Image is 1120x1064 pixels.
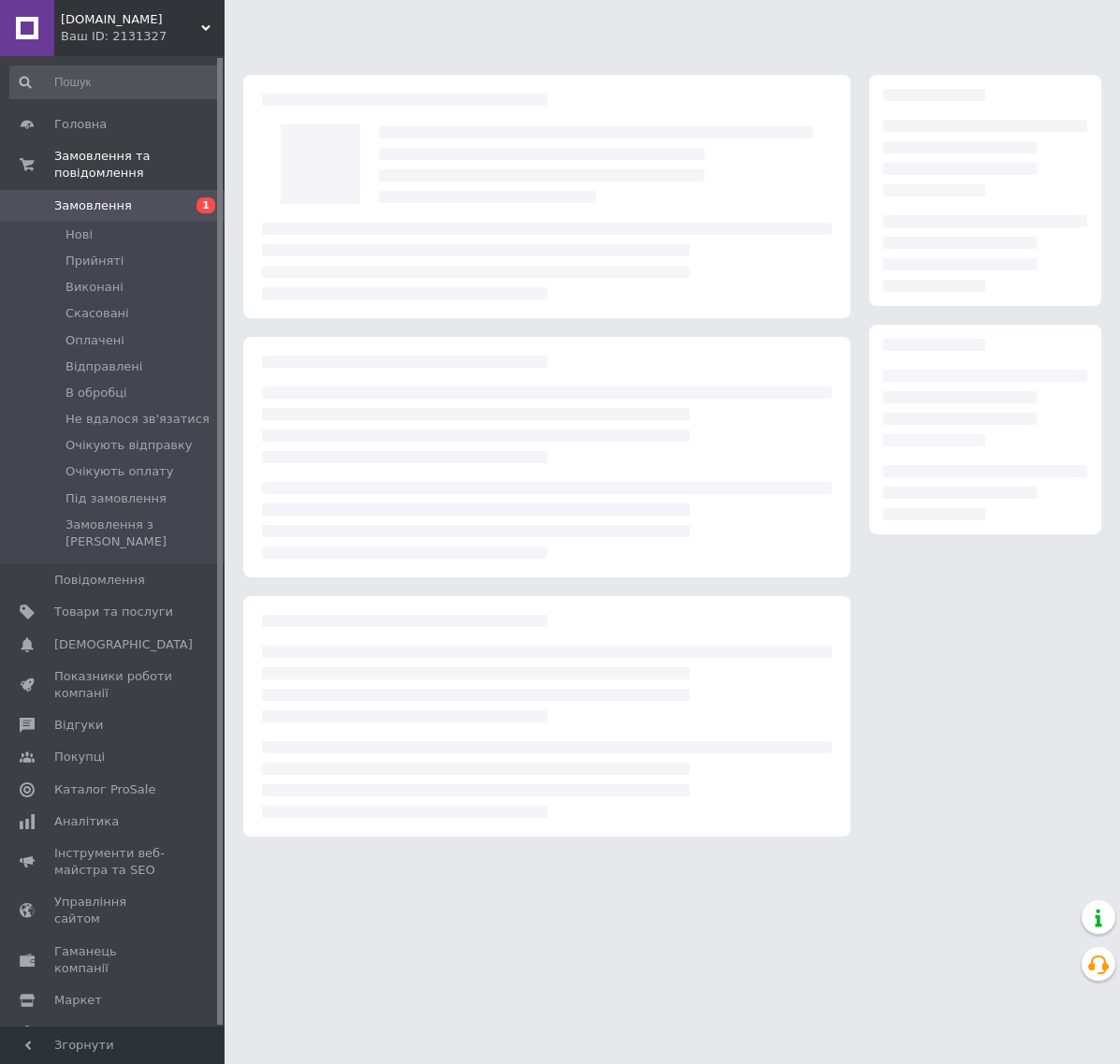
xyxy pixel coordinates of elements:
span: Нові [65,226,93,243]
span: Товари та послуги [54,604,173,620]
span: Інструменти веб-майстра та SEO [54,845,173,879]
span: Головна [54,116,107,133]
span: Оплачені [65,332,124,349]
span: Замовлення [54,197,132,214]
span: 1 [196,197,215,213]
span: [DEMOGRAPHIC_DATA] [54,636,193,653]
input: Пошук [9,66,220,99]
div: Ваш ID: 2131327 [61,28,225,45]
span: Замовлення та повідомлення [54,148,225,182]
span: В обробці [65,385,127,401]
span: Аналітика [54,813,119,830]
span: Скасовані [65,305,129,322]
span: Відправлені [65,358,142,375]
span: Гаманець компанії [54,943,173,977]
span: izmeritel.in.ua [61,11,201,28]
span: Налаштування [54,1024,150,1041]
span: Прийняті [65,253,124,270]
span: Виконані [65,279,124,296]
span: Очікують оплату [65,463,173,480]
span: Під замовлення [65,490,167,507]
span: Каталог ProSale [54,781,155,798]
span: Не вдалося зв'язатися [65,411,210,428]
span: Очікують відправку [65,437,193,454]
span: Повідомлення [54,572,145,589]
span: Покупці [54,749,105,765]
span: Відгуки [54,717,103,734]
span: Управління сайтом [54,894,173,927]
span: Замовлення з [PERSON_NAME] [65,517,218,550]
span: Показники роботи компанії [54,668,173,702]
span: Маркет [54,992,102,1009]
